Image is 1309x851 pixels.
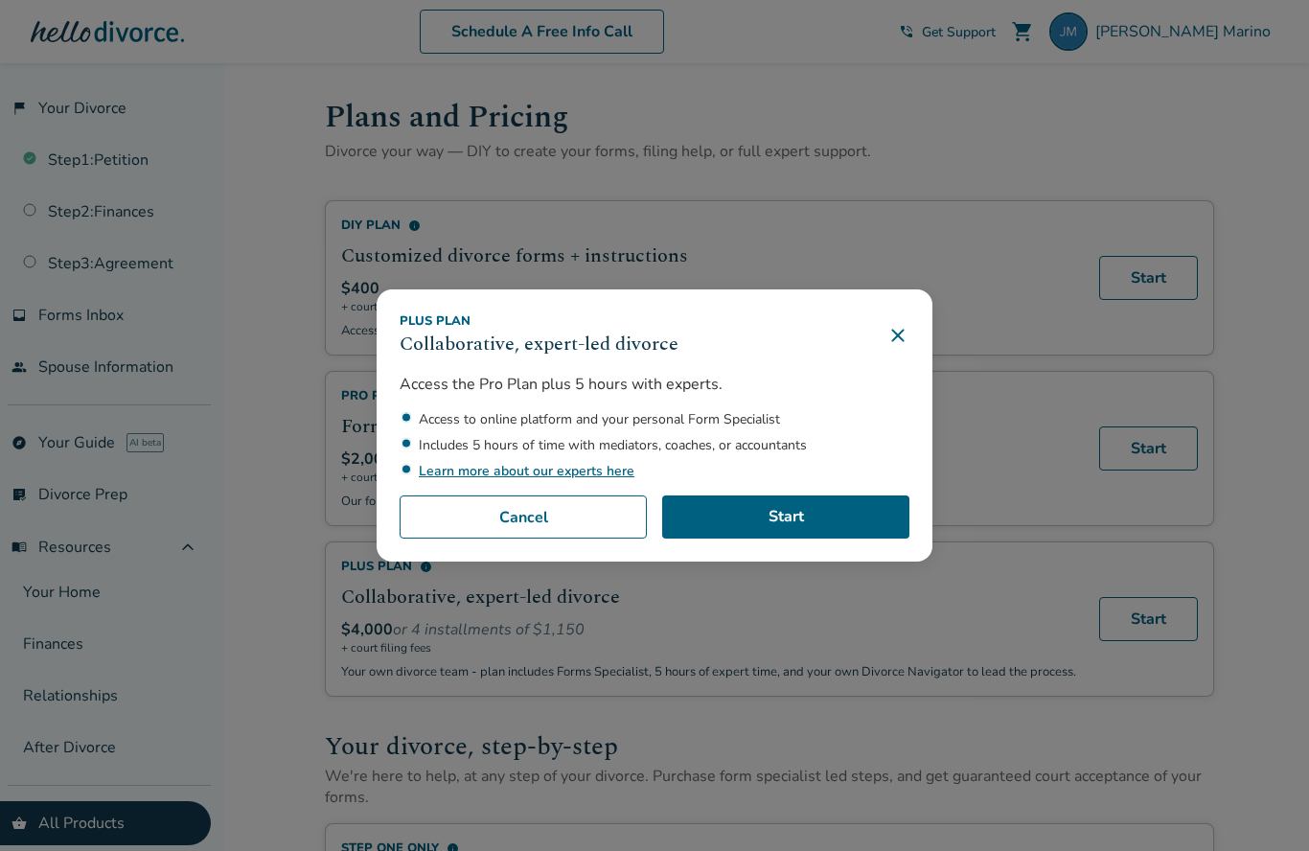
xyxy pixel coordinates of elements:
[400,312,678,330] div: Plus Plan
[419,462,634,480] a: Learn more about our experts here
[400,330,678,358] h3: Collaborative, expert-led divorce
[419,410,909,428] li: Access to online platform and your personal Form Specialist
[419,436,909,454] li: Includes 5 hours of time with mediators, coaches, or accountants
[1213,759,1309,851] iframe: Chat Widget
[400,495,647,540] button: Cancel
[400,374,909,395] p: Access the Pro Plan plus 5 hours with experts.
[662,495,909,540] a: Start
